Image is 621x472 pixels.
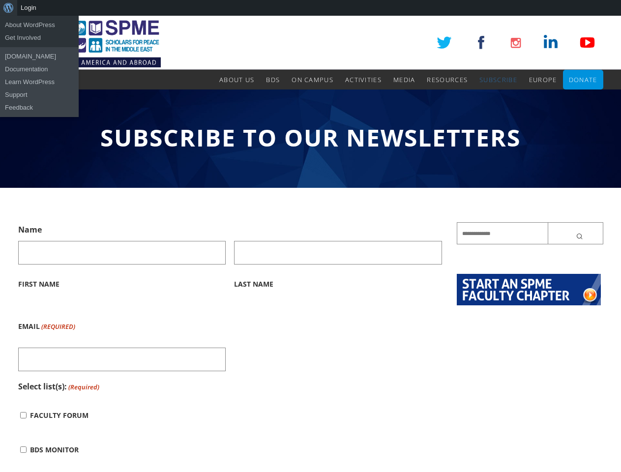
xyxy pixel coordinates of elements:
[393,75,415,84] span: Media
[292,75,333,84] span: On Campus
[100,121,521,153] span: Subscribe to Our Newsletters
[345,70,382,89] a: Activities
[219,75,254,84] span: About Us
[427,75,468,84] span: Resources
[569,75,597,84] span: Donate
[266,70,280,89] a: BDS
[18,16,161,70] img: SPME
[266,75,280,84] span: BDS
[345,75,382,84] span: Activities
[18,265,226,301] label: First Name
[457,274,601,305] img: start-chapter2.png
[529,75,557,84] span: Europe
[479,75,517,84] span: Subscribe
[30,433,79,467] label: BDS Monitor
[529,70,557,89] a: Europe
[40,309,75,344] span: (Required)
[569,70,597,89] a: Donate
[30,398,89,433] label: Faculty Forum
[219,70,254,89] a: About Us
[18,309,75,344] label: Email
[292,70,333,89] a: On Campus
[234,265,442,301] label: Last Name
[479,70,517,89] a: Subscribe
[18,379,99,394] legend: Select list(s):
[18,222,42,237] legend: Name
[427,70,468,89] a: Resources
[393,70,415,89] a: Media
[67,380,99,394] span: (Required)
[234,309,384,348] iframe: reCAPTCHA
